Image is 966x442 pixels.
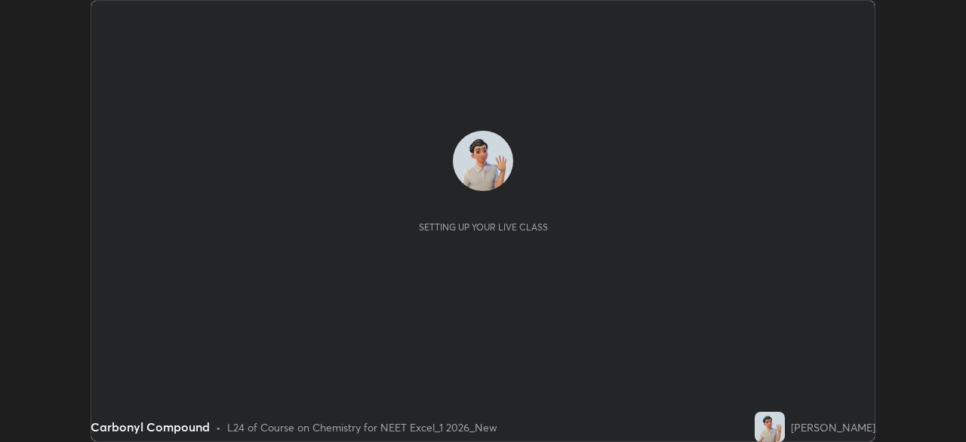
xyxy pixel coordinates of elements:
img: 2ba10282aa90468db20c6b58c63c7500.jpg [453,131,513,191]
div: [PERSON_NAME] [791,419,875,435]
div: Setting up your live class [419,221,548,233]
div: Carbonyl Compound [91,418,210,436]
img: 2ba10282aa90468db20c6b58c63c7500.jpg [755,412,785,442]
div: L24 of Course on Chemistry for NEET Excel_1 2026_New [227,419,497,435]
div: • [216,419,221,435]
